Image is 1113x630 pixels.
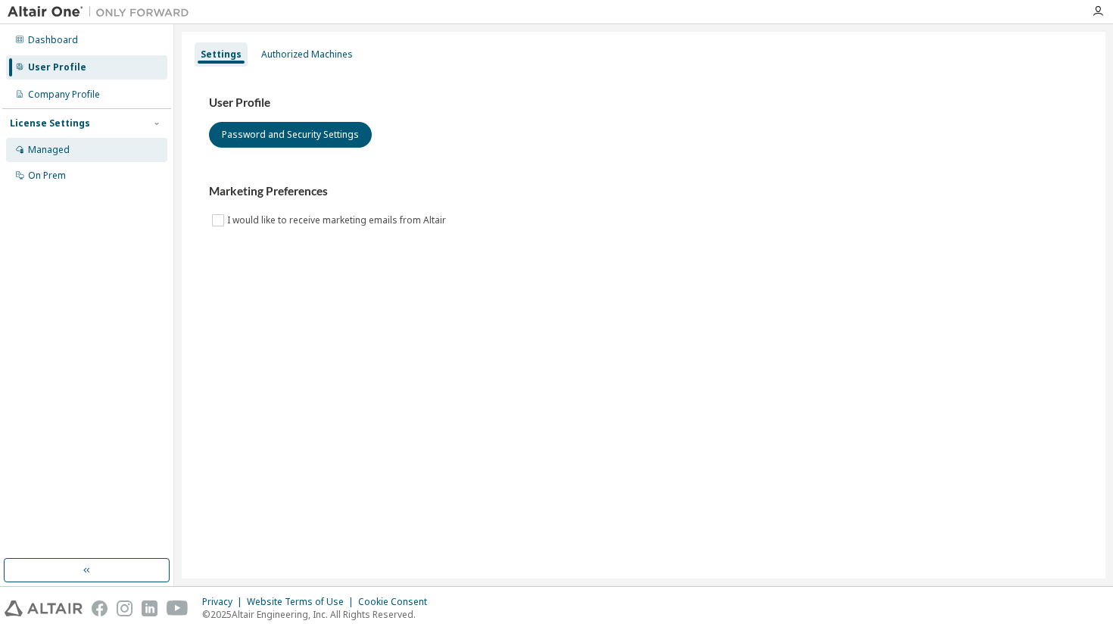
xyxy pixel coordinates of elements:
p: © 2025 Altair Engineering, Inc. All Rights Reserved. [202,608,436,621]
div: Dashboard [28,34,78,46]
img: linkedin.svg [142,600,157,616]
div: Settings [201,48,242,61]
div: Cookie Consent [358,596,436,608]
div: Company Profile [28,89,100,101]
h3: User Profile [209,95,1078,111]
img: youtube.svg [167,600,189,616]
div: Privacy [202,596,247,608]
label: I would like to receive marketing emails from Altair [227,211,449,229]
div: License Settings [10,117,90,129]
div: Authorized Machines [261,48,353,61]
img: facebook.svg [92,600,108,616]
div: User Profile [28,61,86,73]
h3: Marketing Preferences [209,184,1078,199]
img: instagram.svg [117,600,132,616]
div: Managed [28,144,70,156]
img: Altair One [8,5,197,20]
button: Password and Security Settings [209,122,372,148]
div: Website Terms of Use [247,596,358,608]
div: On Prem [28,170,66,182]
img: altair_logo.svg [5,600,83,616]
